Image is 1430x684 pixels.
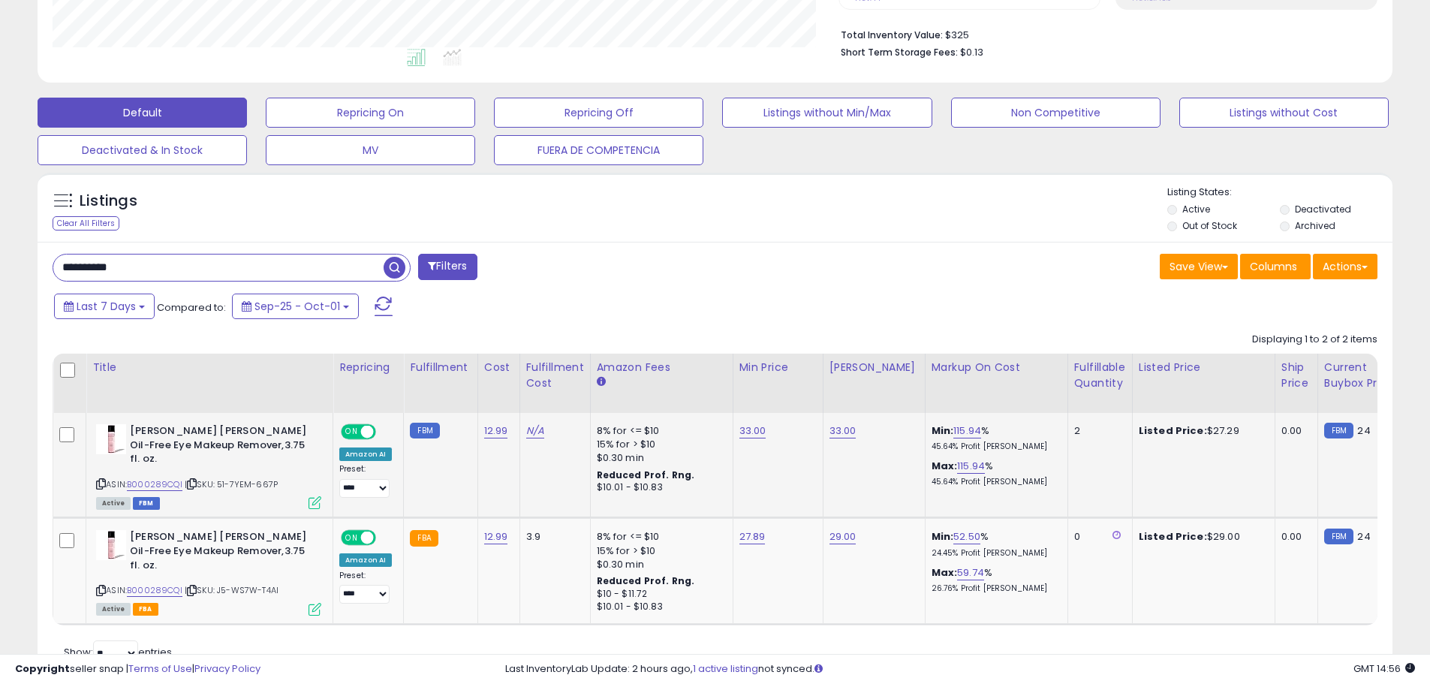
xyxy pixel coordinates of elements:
div: Ship Price [1281,360,1311,391]
div: 2 [1074,424,1121,438]
div: 0.00 [1281,424,1306,438]
button: Listings without Cost [1179,98,1389,128]
span: OFF [374,426,398,438]
a: 52.50 [953,529,980,544]
b: Short Term Storage Fees: [841,46,958,59]
button: Actions [1313,254,1377,279]
a: B000289CQI [127,584,182,597]
strong: Copyright [15,661,70,676]
span: 24 [1357,423,1370,438]
div: $0.30 min [597,558,721,571]
div: [PERSON_NAME] [829,360,919,375]
a: 27.89 [739,529,766,544]
p: 45.64% Profit [PERSON_NAME] [932,477,1056,487]
small: FBA [410,530,438,547]
div: $10.01 - $10.83 [597,481,721,494]
div: Fulfillment Cost [526,360,584,391]
p: Listing States: [1167,185,1392,200]
div: Displaying 1 to 2 of 2 items [1252,333,1377,347]
div: Cost [484,360,513,375]
button: Deactivated & In Stock [38,135,247,165]
a: 33.00 [829,423,856,438]
span: Show: entries [64,645,172,659]
span: All listings currently available for purchase on Amazon [96,603,131,616]
b: Min: [932,423,954,438]
div: Last InventoryLab Update: 2 hours ago, not synced. [505,662,1415,676]
label: Out of Stock [1182,219,1237,232]
p: 24.45% Profit [PERSON_NAME] [932,548,1056,559]
b: Listed Price: [1139,423,1207,438]
a: N/A [526,423,544,438]
small: FBM [410,423,439,438]
button: Listings without Min/Max [722,98,932,128]
button: Filters [418,254,477,280]
button: Last 7 Days [54,294,155,319]
button: Non Competitive [951,98,1161,128]
span: FBM [133,497,160,510]
p: 26.76% Profit [PERSON_NAME] [932,583,1056,594]
div: ASIN: [96,530,321,613]
span: Sep-25 - Oct-01 [254,299,340,314]
small: Amazon Fees. [597,375,606,389]
div: % [932,424,1056,452]
div: Fulfillable Quantity [1074,360,1126,391]
b: Max: [932,565,958,580]
span: | SKU: 51-7YEM-667P [185,478,278,490]
div: Current Buybox Price [1324,360,1401,391]
a: 59.74 [957,565,984,580]
a: Privacy Policy [194,661,260,676]
a: 115.94 [953,423,981,438]
button: Columns [1240,254,1311,279]
b: Reduced Prof. Rng. [597,469,695,481]
div: Repricing [339,360,397,375]
div: 0 [1074,530,1121,544]
div: Title [92,360,327,375]
div: % [932,460,1056,487]
div: seller snap | | [15,662,260,676]
small: FBM [1324,423,1353,438]
span: 24 [1357,529,1370,544]
div: 15% for > $10 [597,438,721,451]
div: 3.9 [526,530,579,544]
b: Reduced Prof. Rng. [597,574,695,587]
span: Last 7 Days [77,299,136,314]
a: 12.99 [484,529,508,544]
th: The percentage added to the cost of goods (COGS) that forms the calculator for Min & Max prices. [925,354,1067,413]
div: $0.30 min [597,451,721,465]
span: OFF [374,532,398,544]
b: [PERSON_NAME] [PERSON_NAME] Oil-Free Eye Makeup Remover,3.75 fl. oz. [130,424,312,470]
div: ASIN: [96,424,321,508]
img: 21bG+xONTTL._SL40_.jpg [96,530,126,560]
div: Markup on Cost [932,360,1061,375]
button: Save View [1160,254,1238,279]
span: All listings currently available for purchase on Amazon [96,497,131,510]
div: $27.29 [1139,424,1263,438]
a: 115.94 [957,459,985,474]
span: Columns [1250,259,1297,274]
div: 15% for > $10 [597,544,721,558]
div: % [932,530,1056,558]
div: $10 - $11.72 [597,588,721,601]
button: Repricing On [266,98,475,128]
div: Amazon AI [339,447,392,461]
img: 21bG+xONTTL._SL40_.jpg [96,424,126,454]
div: Preset: [339,571,392,604]
button: Repricing Off [494,98,703,128]
div: % [932,566,1056,594]
a: 1 active listing [693,661,758,676]
div: Preset: [339,464,392,498]
a: 12.99 [484,423,508,438]
a: 33.00 [739,423,766,438]
small: FBM [1324,529,1353,544]
a: 29.00 [829,529,856,544]
div: 8% for <= $10 [597,530,721,544]
label: Active [1182,203,1210,215]
p: 45.64% Profit [PERSON_NAME] [932,441,1056,452]
b: Total Inventory Value: [841,29,943,41]
div: Listed Price [1139,360,1269,375]
b: Listed Price: [1139,529,1207,544]
span: $0.13 [960,45,983,59]
div: Fulfillment [410,360,471,375]
button: FUERA DE COMPETENCIA [494,135,703,165]
span: | SKU: J5-WS7W-T4AI [185,584,278,596]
